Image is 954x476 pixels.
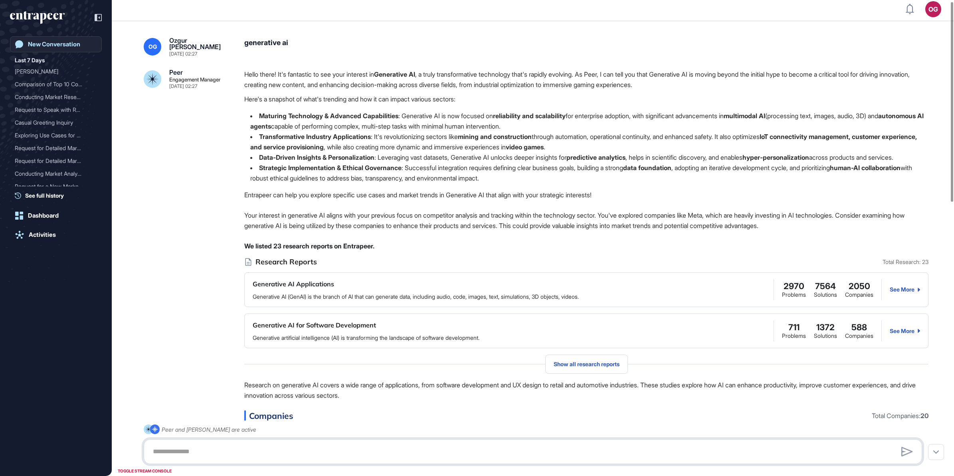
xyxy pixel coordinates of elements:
a: Activities [10,227,102,243]
strong: predictive analytics [566,153,625,161]
strong: Transformative Industry Applications [259,133,371,141]
div: Request to Speak with Reese [15,103,97,116]
strong: mining and construction [458,133,532,141]
div: [PERSON_NAME] [15,65,91,78]
div: Companies [845,292,873,298]
div: generative ai [244,37,928,56]
div: Request for Detailed Market Analysis [15,142,97,155]
li: : Generative AI is now focused on for enterprise adoption, with significant advancements in (proc... [244,111,928,131]
div: Solutions [814,333,837,339]
div: Comparison of Top 10 Cons... [15,78,91,91]
span: OG [148,44,157,50]
div: See More [890,286,920,293]
div: Problems [782,333,806,339]
span: See full history [25,191,64,200]
div: Request to Speak with Ree... [15,103,91,116]
p: Hello there! It's fantastic to see your interest in , a truly transformative technology that's ra... [244,69,928,90]
div: 711 [788,323,800,333]
strong: reliability and scalability [493,112,566,120]
strong: Maturing Technology & Advanced Capabilities [259,112,398,120]
div: Ozgur [PERSON_NAME] [169,37,232,50]
div: Conducting Market Researc... [15,91,91,103]
strong: human-AI collaboration [830,164,901,172]
div: Companies [244,411,928,421]
p: Entrapeer can help you explore specific use cases and market trends in Generative AI that align w... [244,190,928,200]
div: Activities [29,231,56,238]
div: 588 [851,323,867,333]
strong: Data-Driven Insights & Personalization [259,153,374,161]
strong: data foundation [623,164,671,172]
li: : It's revolutionizing sectors like through automation, operational continuity, and enhanced safe... [244,131,928,152]
div: Request for Detailed Market Research [15,155,97,167]
div: Generative AI (GenAI) is the branch of AI that can generate data, including audio, code, images, ... [253,293,579,301]
div: Generative AI for Software Development [253,320,376,331]
div: Comparison of Top 10 Construction Firms from ENR250 List Based on Digitalization, Revenue, and Te... [15,78,97,91]
span: Show all research reports [554,361,620,367]
strong: hyper-personalization [742,153,809,161]
li: : Leveraging vast datasets, Generative AI unlocks deeper insights for , helps in scientific disco... [244,152,928,163]
div: Reese [15,65,97,78]
div: Research Reports [244,257,928,266]
div: Request for a New Market ... [15,180,91,193]
div: 2050 [849,282,870,292]
div: Solutions [814,292,837,298]
div: Request for a New Market Report [15,180,97,193]
div: Conducting Market Analysi... [15,167,91,180]
div: See More [890,328,920,334]
div: Peer and [PERSON_NAME] are active [162,424,256,434]
div: Generative AI Applications [253,279,334,290]
div: Generative artificial intelligence (AI) is transforming the landscape of software development. [253,334,479,342]
div: entrapeer-logo [10,11,65,24]
div: New Conversation [28,41,80,48]
div: Exploring Use Cases for AI in Revolutionizing Healthcare [15,129,97,142]
button: OG [925,1,941,17]
p: Research on generative AI covers a wide range of applications, from software development and UX d... [244,380,928,401]
a: Dashboard [10,208,102,224]
div: Conducting Market Analysis [15,167,97,180]
div: Peer [169,69,183,75]
div: 1372 [816,323,835,333]
div: 2970 [784,282,804,292]
div: Casual Greeting Inquiry [15,116,91,129]
strong: multimodal AI [724,112,765,120]
strong: video games [506,143,544,151]
div: 7564 [815,282,836,292]
div: Companies [845,333,873,339]
div: Dashboard [28,212,59,219]
p: Your interest in generative AI aligns with your previous focus on competitor analysis and trackin... [244,210,928,231]
div: [DATE] 02:27 [169,52,197,56]
li: : Successful integration requires defining clear business goals, building a strong , adopting an ... [244,163,928,183]
div: Engagement Manager [169,77,221,82]
div: Total Companies: [872,413,928,419]
strong: Strategic Implementation & Ethical Governance [259,164,402,172]
div: Conducting Market Research [15,91,97,103]
div: Last 7 Days [15,56,45,65]
b: 20 [920,412,928,420]
div: Total Research: 23 [883,259,928,265]
div: Casual Greeting Inquiry [15,116,97,129]
div: Problems [782,292,806,298]
div: Exploring Use Cases for A... [15,129,91,142]
a: See full history [15,191,102,200]
div: [DATE] 02:27 [169,84,197,89]
strong: Generative AI [374,70,415,78]
p: Here's a snapshot of what's trending and how it can impact various sectors: [244,94,928,104]
div: TOGGLE STREAM CONSOLE [116,466,174,476]
div: Request for Detailed Mark... [15,142,91,155]
div: Request for Detailed Mark... [15,155,91,167]
a: New Conversation [10,36,102,52]
div: We listed 23 research reports on Entrapeer. [244,241,928,251]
